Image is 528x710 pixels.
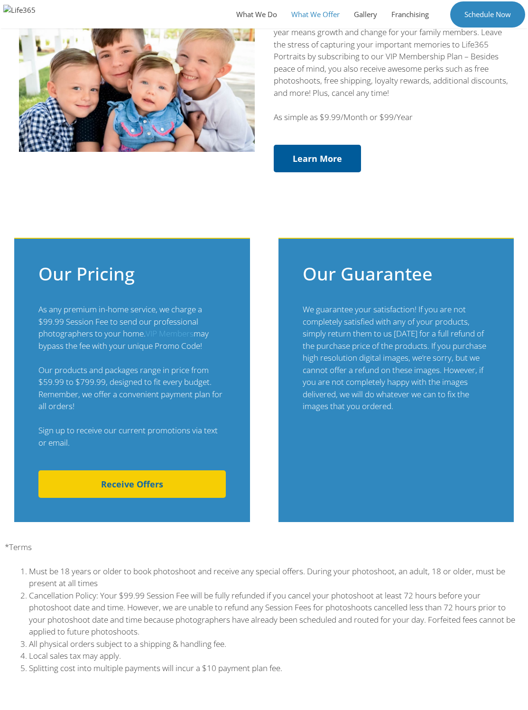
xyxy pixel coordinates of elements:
[274,145,361,172] a: Learn More
[38,364,226,412] p: Our products and packages range in price from $59.99 to $799.99, designed to fit every budget. Re...
[101,480,163,488] span: Receive Offers
[303,303,490,412] p: We guarantee your satisfaction! If you are not completely satisfied with any of your products, si...
[38,263,226,285] h2: Our Pricing
[293,154,342,163] span: Learn More
[38,470,226,498] a: Receive Offers
[303,263,490,285] h2: Our Guarantee
[450,1,525,28] a: Schedule Now
[29,589,523,638] li: Cancellation Policy: Your $99.99 Session Fee will be fully refunded if you cancel your photoshoot...
[29,662,523,674] li: Splitting cost into multiple payments will incur a $10 payment plan fee.
[29,565,523,589] li: Must be 18 years or older to book photoshoot and receive any special offers. During your photosho...
[29,650,523,662] li: Local sales tax may apply.
[29,638,523,650] li: All physical orders subject to a shipping & handling fee.
[146,328,194,339] a: VIP Members
[274,2,509,99] p: Treasured family photos aren’t just a ‘one and done’ occurrence. Building a strong family is a co...
[38,424,226,448] p: Sign up to receive our current promotions via text or email.
[5,541,523,553] p: *Terms
[274,111,509,123] p: As simple as $9.99/Month or $99/Year
[38,303,226,352] p: As any premium in-home service, we charge a $99.99 Session Fee to send our professional photograp...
